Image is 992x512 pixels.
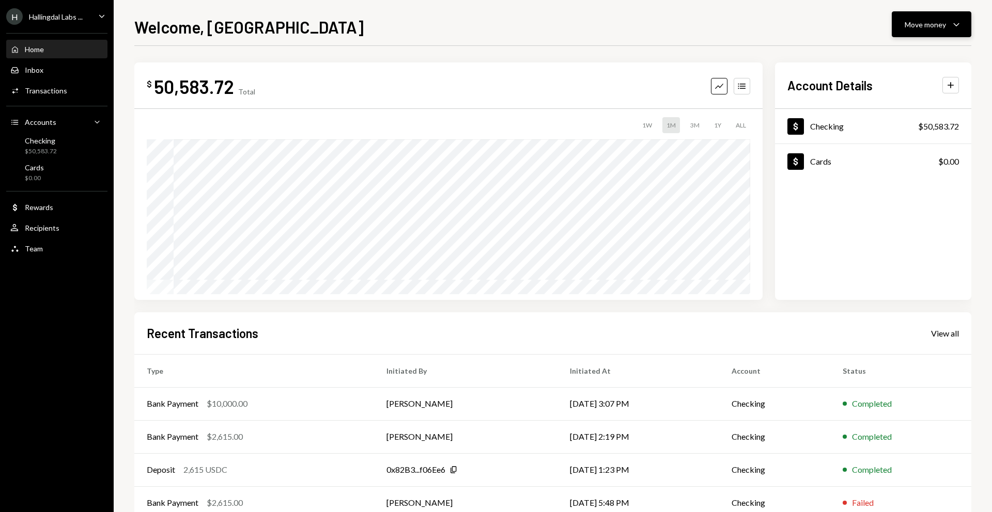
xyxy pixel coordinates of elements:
[638,117,656,133] div: 1W
[147,463,175,476] div: Deposit
[374,387,557,420] td: [PERSON_NAME]
[557,387,719,420] td: [DATE] 3:07 PM
[557,420,719,453] td: [DATE] 2:19 PM
[6,218,107,237] a: Recipients
[775,109,971,143] a: Checking$50,583.72
[207,397,247,410] div: $10,000.00
[557,453,719,486] td: [DATE] 1:23 PM
[25,86,67,95] div: Transactions
[207,430,243,443] div: $2,615.00
[147,325,258,342] h2: Recent Transactions
[557,354,719,387] th: Initiated At
[719,354,831,387] th: Account
[918,120,959,133] div: $50,583.72
[25,203,53,212] div: Rewards
[686,117,704,133] div: 3M
[6,8,23,25] div: H
[147,397,198,410] div: Bank Payment
[719,453,831,486] td: Checking
[25,163,44,172] div: Cards
[6,133,107,158] a: Checking$50,583.72
[134,17,364,37] h1: Welcome, [GEOGRAPHIC_DATA]
[25,223,59,232] div: Recipients
[938,155,959,168] div: $0.00
[134,354,374,387] th: Type
[374,354,557,387] th: Initiated By
[25,118,56,126] div: Accounts
[6,113,107,131] a: Accounts
[710,117,725,133] div: 1Y
[147,497,198,509] div: Bank Payment
[732,117,750,133] div: ALL
[852,397,892,410] div: Completed
[775,144,971,179] a: Cards$0.00
[852,497,874,509] div: Failed
[238,87,255,96] div: Total
[386,463,445,476] div: 0x82B3...f06Ee6
[25,244,43,253] div: Team
[810,121,844,131] div: Checking
[931,328,959,339] div: View all
[207,497,243,509] div: $2,615.00
[25,45,44,54] div: Home
[6,40,107,58] a: Home
[25,147,57,156] div: $50,583.72
[147,430,198,443] div: Bank Payment
[374,420,557,453] td: [PERSON_NAME]
[6,239,107,258] a: Team
[6,60,107,79] a: Inbox
[25,66,43,74] div: Inbox
[6,198,107,216] a: Rewards
[719,420,831,453] td: Checking
[787,77,873,94] h2: Account Details
[830,354,971,387] th: Status
[183,463,227,476] div: 2,615 USDC
[6,160,107,185] a: Cards$0.00
[810,156,831,166] div: Cards
[6,81,107,100] a: Transactions
[852,430,892,443] div: Completed
[852,463,892,476] div: Completed
[905,19,946,30] div: Move money
[147,79,152,89] div: $
[719,387,831,420] td: Checking
[892,11,971,37] button: Move money
[931,327,959,339] a: View all
[662,117,680,133] div: 1M
[29,12,83,21] div: Hallingdal Labs ...
[154,75,234,98] div: 50,583.72
[25,174,44,183] div: $0.00
[25,136,57,145] div: Checking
